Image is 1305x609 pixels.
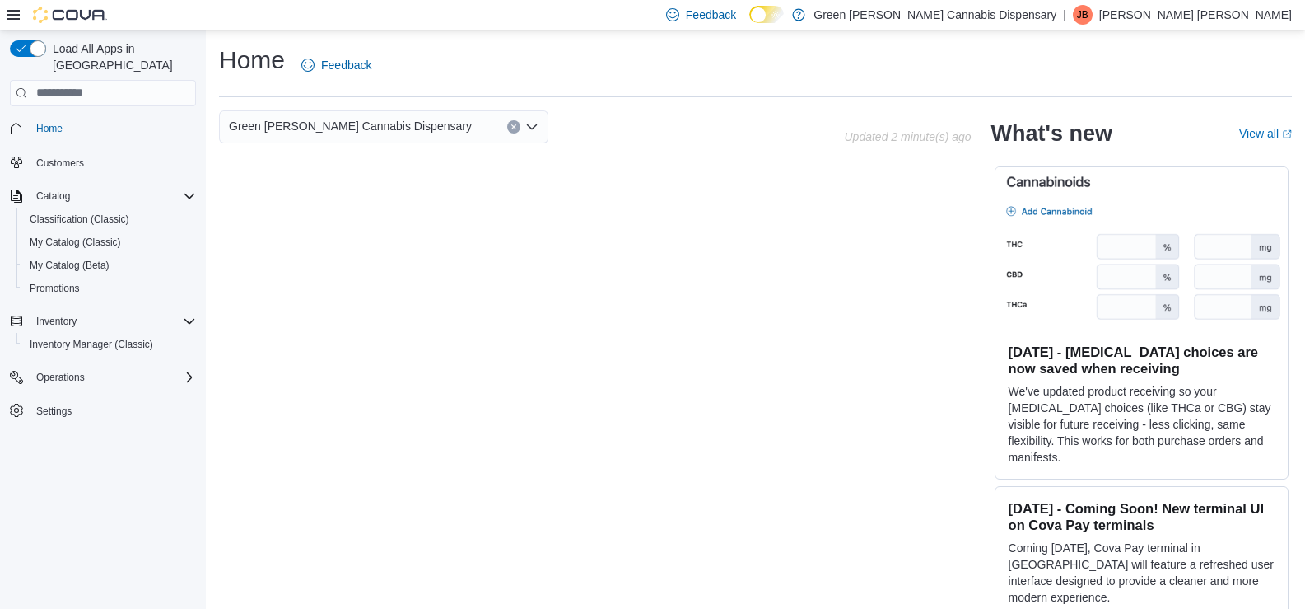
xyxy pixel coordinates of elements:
[30,213,129,226] span: Classification (Classic)
[30,401,196,421] span: Settings
[1239,127,1292,140] a: View allExternal link
[1063,5,1066,25] p: |
[16,333,203,356] button: Inventory Manager (Classic)
[36,190,70,203] span: Catalog
[1009,383,1275,466] p: We've updated product receiving so your [MEDICAL_DATA] choices (like THCa or CBG) stay visible fo...
[30,282,80,295] span: Promotions
[30,186,77,206] button: Catalog
[36,122,63,135] span: Home
[10,110,196,466] nav: Complex example
[23,232,128,252] a: My Catalog (Classic)
[3,116,203,140] button: Home
[30,118,196,138] span: Home
[23,335,160,354] a: Inventory Manager (Classic)
[3,366,203,389] button: Operations
[1009,500,1275,533] h3: [DATE] - Coming Soon! New terminal UI on Cova Pay terminals
[23,209,196,229] span: Classification (Classic)
[23,232,196,252] span: My Catalog (Classic)
[30,401,78,421] a: Settings
[30,312,83,331] button: Inventory
[30,259,110,272] span: My Catalog (Beta)
[295,49,378,82] a: Feedback
[1099,5,1292,25] p: [PERSON_NAME] [PERSON_NAME]
[686,7,736,23] span: Feedback
[525,120,538,134] button: Open list of options
[30,152,196,172] span: Customers
[813,5,1056,25] p: Green [PERSON_NAME] Cannabis Dispensary
[30,153,91,173] a: Customers
[23,335,196,354] span: Inventory Manager (Classic)
[30,186,196,206] span: Catalog
[1073,5,1093,25] div: Joyce Brooke Arnold
[16,254,203,277] button: My Catalog (Beta)
[3,185,203,208] button: Catalog
[1009,540,1275,606] p: Coming [DATE], Cova Pay terminal in [GEOGRAPHIC_DATA] will feature a refreshed user interface des...
[321,57,371,73] span: Feedback
[991,120,1112,147] h2: What's new
[3,150,203,174] button: Customers
[33,7,107,23] img: Cova
[30,368,196,387] span: Operations
[36,157,84,170] span: Customers
[1009,344,1275,377] h3: [DATE] - [MEDICAL_DATA] choices are now saved when receiving
[1077,5,1088,25] span: JB
[23,279,86,298] a: Promotions
[36,405,72,418] span: Settings
[30,368,91,387] button: Operations
[1282,129,1292,139] svg: External link
[30,338,153,351] span: Inventory Manager (Classic)
[30,119,69,138] a: Home
[219,44,285,77] h1: Home
[23,255,196,275] span: My Catalog (Beta)
[16,208,203,231] button: Classification (Classic)
[36,315,77,328] span: Inventory
[23,255,116,275] a: My Catalog (Beta)
[3,399,203,423] button: Settings
[23,279,196,298] span: Promotions
[507,120,520,134] button: Clear input
[46,40,196,73] span: Load All Apps in [GEOGRAPHIC_DATA]
[844,130,971,143] p: Updated 2 minute(s) ago
[3,310,203,333] button: Inventory
[30,236,121,249] span: My Catalog (Classic)
[16,231,203,254] button: My Catalog (Classic)
[16,277,203,300] button: Promotions
[23,209,136,229] a: Classification (Classic)
[36,371,85,384] span: Operations
[30,312,196,331] span: Inventory
[229,116,472,136] span: Green [PERSON_NAME] Cannabis Dispensary
[749,6,784,23] input: Dark Mode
